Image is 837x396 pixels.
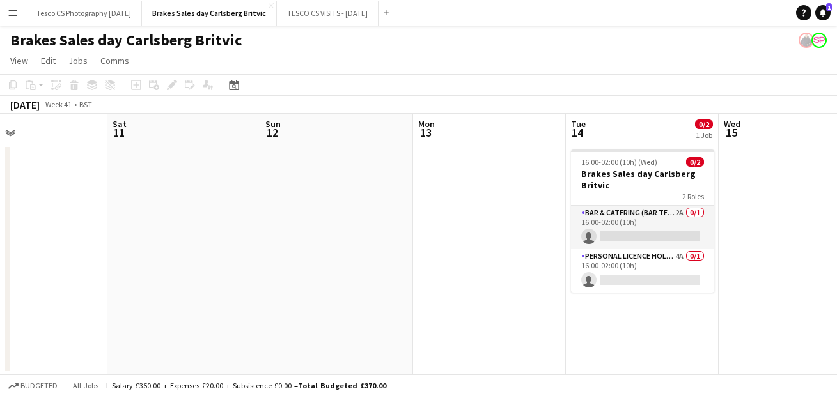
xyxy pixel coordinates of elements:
[695,119,713,129] span: 0/2
[20,381,58,390] span: Budgeted
[68,55,88,66] span: Jobs
[41,55,56,66] span: Edit
[298,381,386,390] span: Total Budgeted £370.00
[815,5,831,20] a: 1
[722,125,740,140] span: 15
[6,379,59,393] button: Budgeted
[111,125,127,140] span: 11
[581,157,657,167] span: 16:00-02:00 (10h) (Wed)
[142,1,277,26] button: Brakes Sales day Carlsberg Britvic
[42,100,74,109] span: Week 41
[571,249,714,293] app-card-role: Personal Licence Holder4A0/116:00-02:00 (10h)
[418,118,435,130] span: Mon
[416,125,435,140] span: 13
[36,52,61,69] a: Edit
[10,55,28,66] span: View
[10,98,40,111] div: [DATE]
[682,192,704,201] span: 2 Roles
[811,33,827,48] app-user-avatar: Soozy Peters
[724,118,740,130] span: Wed
[5,52,33,69] a: View
[277,1,379,26] button: TESCO CS VISITS - [DATE]
[79,100,92,109] div: BST
[571,118,586,130] span: Tue
[571,149,714,293] app-job-card: 16:00-02:00 (10h) (Wed)0/2Brakes Sales day Carlsberg Britvic2 RolesBar & Catering (Bar Tender)2A0...
[799,33,814,48] app-user-avatar: Danielle Ferguson
[95,52,134,69] a: Comms
[696,130,712,140] div: 1 Job
[263,125,281,140] span: 12
[70,381,101,390] span: All jobs
[112,381,386,390] div: Salary £350.00 + Expenses £20.00 + Subsistence £0.00 =
[571,168,714,191] h3: Brakes Sales day Carlsberg Britvic
[265,118,281,130] span: Sun
[113,118,127,130] span: Sat
[826,3,832,11] span: 1
[26,1,142,26] button: Tesco CS Photography [DATE]
[686,157,704,167] span: 0/2
[63,52,93,69] a: Jobs
[569,125,586,140] span: 14
[10,31,242,50] h1: Brakes Sales day Carlsberg Britvic
[571,206,714,249] app-card-role: Bar & Catering (Bar Tender)2A0/116:00-02:00 (10h)
[100,55,129,66] span: Comms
